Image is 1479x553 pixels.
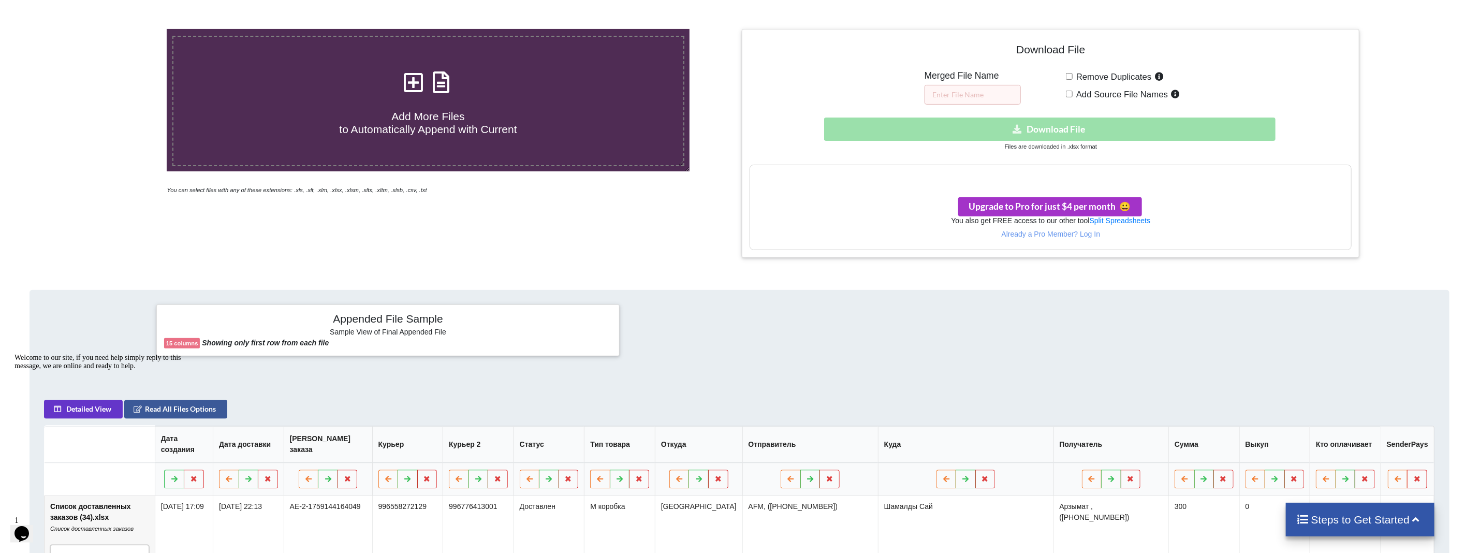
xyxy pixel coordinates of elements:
span: smile [1116,201,1131,212]
th: Сумма [1169,427,1240,463]
th: Откуда [655,427,742,463]
h4: Steps to Get Started [1296,513,1424,526]
th: Отправитель [742,427,878,463]
th: Кто оплачивает [1310,427,1381,463]
h6: You also get FREE access to our other tool [750,216,1351,225]
b: Showing only first row from each file [202,339,329,347]
h5: Merged File Name [925,70,1021,81]
h4: Appended File Sample [164,312,612,327]
input: Enter File Name [925,85,1021,105]
span: Upgrade to Pro for just $4 per month [969,201,1131,212]
th: Тип товара [584,427,655,463]
th: Статус [514,427,584,463]
h6: Sample View of Final Appended File [164,328,612,338]
span: Add More Files to Automatically Append with Current [339,110,517,135]
th: SenderPays [1381,427,1434,463]
th: Курьер 2 [443,427,514,463]
th: Курьер [372,427,443,463]
span: Add Source File Names [1073,90,1168,99]
th: Дата доставки [213,427,284,463]
b: 15 columns [166,340,198,346]
iframe: chat widget [10,512,43,543]
h4: Download File [750,37,1352,66]
i: Список доставленных заказов [51,526,134,532]
i: You can select files with any of these extensions: .xls, .xlt, .xlm, .xlsx, .xlsm, .xltx, .xltm, ... [167,187,427,193]
p: Already a Pro Member? Log In [750,229,1351,239]
th: [PERSON_NAME] заказа [284,427,372,463]
h3: Your files are more than 1 MB [750,170,1351,182]
th: Выкуп [1239,427,1310,463]
div: Welcome to our site, if you need help simply reply to this message, we are online and ready to help. [4,4,191,21]
span: Welcome to our site, if you need help simply reply to this message, we are online and ready to help. [4,4,171,20]
th: Получатель [1053,427,1169,463]
iframe: chat widget [10,350,197,506]
a: Split Spreadsheets [1090,216,1151,225]
button: Upgrade to Pro for just $4 per monthsmile [958,197,1142,216]
span: Remove Duplicates [1073,72,1152,82]
small: Files are downloaded in .xlsx format [1005,143,1097,150]
th: Куда [878,427,1053,463]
